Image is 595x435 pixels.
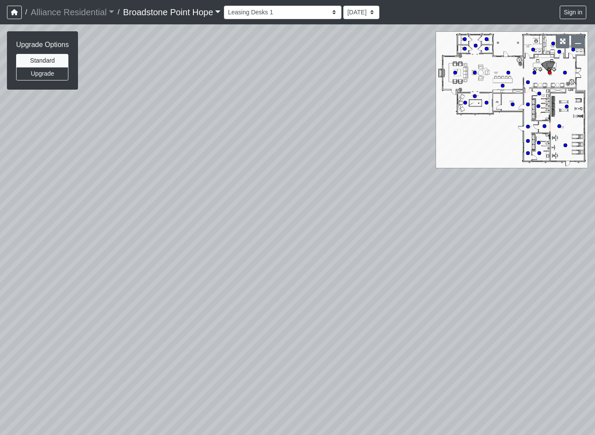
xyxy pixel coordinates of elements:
[16,54,68,67] button: Standard
[560,6,586,19] button: Sign in
[123,3,221,21] a: Broadstone Point Hope
[30,3,114,21] a: Alliance Residential
[114,3,123,21] span: /
[16,40,69,49] h6: Upgrade Options
[16,67,68,80] button: Upgrade
[7,418,61,435] iframe: Ybug feedback widget
[22,3,30,21] span: /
